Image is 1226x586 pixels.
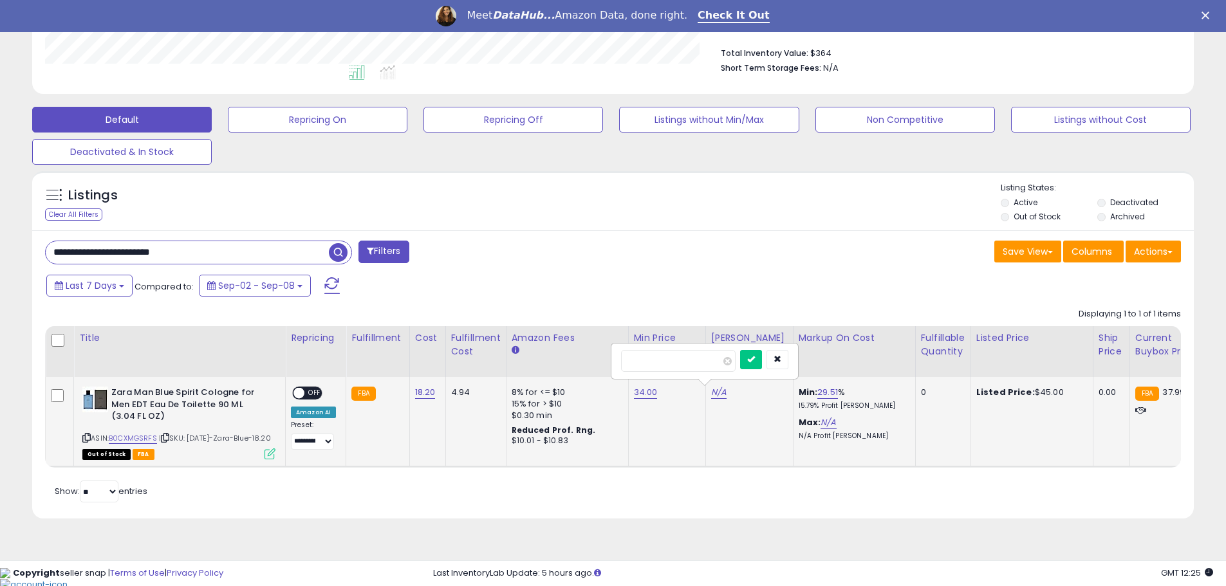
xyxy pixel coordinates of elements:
img: Profile image for Georgie [436,6,456,26]
button: Listings without Min/Max [619,107,799,133]
a: B0CXMGSRFS [109,433,157,444]
button: Listings without Cost [1011,107,1191,133]
div: Min Price [634,331,700,345]
label: Archived [1110,211,1145,222]
div: Amazon Fees [512,331,623,345]
div: % [799,387,906,410]
span: Last 7 Days [66,279,116,292]
label: Out of Stock [1014,211,1061,222]
span: OFF [304,388,325,399]
div: Title [79,331,280,345]
b: Reduced Prof. Rng. [512,425,596,435]
p: Listing States: [1001,182,1194,194]
div: Markup on Cost [799,331,910,345]
button: Default [32,107,212,133]
button: Actions [1126,241,1181,262]
span: Columns [1072,245,1112,258]
div: 0.00 [1099,387,1120,398]
label: Deactivated [1110,197,1158,208]
div: Displaying 1 to 1 of 1 items [1079,308,1181,320]
button: Save View [994,241,1061,262]
button: Deactivated & In Stock [32,139,212,165]
h5: Listings [68,187,118,205]
div: $0.30 min [512,410,618,421]
small: FBA [1135,387,1159,401]
div: ASIN: [82,387,275,458]
div: 8% for <= $10 [512,387,618,398]
div: 4.94 [451,387,496,398]
i: DataHub... [492,9,555,21]
div: $45.00 [976,387,1083,398]
span: 37.99 [1162,386,1185,398]
div: Fulfillment Cost [451,331,501,358]
button: Repricing On [228,107,407,133]
span: Sep-02 - Sep-08 [218,279,295,292]
b: Min: [799,386,818,398]
a: N/A [711,386,727,399]
div: Listed Price [976,331,1088,345]
div: Repricing [291,331,340,345]
span: All listings that are currently out of stock and unavailable for purchase on Amazon [82,449,131,460]
b: Zara Man Blue Spirit Cologne for Men EDT Eau De Toilette 90 ML (3.04 FL OZ) [111,387,268,426]
button: Non Competitive [815,107,995,133]
span: Compared to: [135,280,194,293]
a: 34.00 [634,386,658,399]
div: Fulfillment [351,331,404,345]
button: Filters [358,241,409,263]
b: Short Term Storage Fees: [721,62,821,73]
b: Total Inventory Value: [721,48,808,59]
small: Amazon Fees. [512,345,519,356]
button: Columns [1063,241,1124,262]
div: Current Buybox Price [1135,331,1202,358]
label: Active [1014,197,1037,208]
th: The percentage added to the cost of goods (COGS) that forms the calculator for Min & Max prices. [793,326,915,377]
img: 311LzN8luHL._SL40_.jpg [82,387,108,412]
span: N/A [823,62,839,74]
div: Meet Amazon Data, done right. [467,9,687,22]
span: FBA [133,449,154,460]
a: 18.20 [415,386,436,399]
div: Cost [415,331,440,345]
div: Clear All Filters [45,208,102,221]
a: 29.51 [817,386,838,399]
a: N/A [821,416,836,429]
p: N/A Profit [PERSON_NAME] [799,432,906,441]
a: Check It Out [698,9,770,23]
div: Ship Price [1099,331,1124,358]
li: $364 [721,44,1171,60]
button: Last 7 Days [46,275,133,297]
span: | SKU: [DATE]-Zara-Blue-18.20 [159,433,271,443]
div: Close [1202,12,1214,19]
p: 15.79% Profit [PERSON_NAME] [799,401,906,410]
div: Fulfillable Quantity [921,331,965,358]
div: Amazon AI [291,407,336,418]
div: $10.01 - $10.83 [512,435,618,446]
button: Sep-02 - Sep-08 [199,275,311,297]
span: Show: entries [55,485,147,497]
div: Preset: [291,421,336,450]
div: 0 [921,387,961,398]
b: Listed Price: [976,386,1035,398]
b: Max: [799,416,821,428]
div: [PERSON_NAME] [711,331,788,345]
small: FBA [351,387,375,401]
button: Repricing Off [423,107,603,133]
div: 15% for > $10 [512,398,618,410]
